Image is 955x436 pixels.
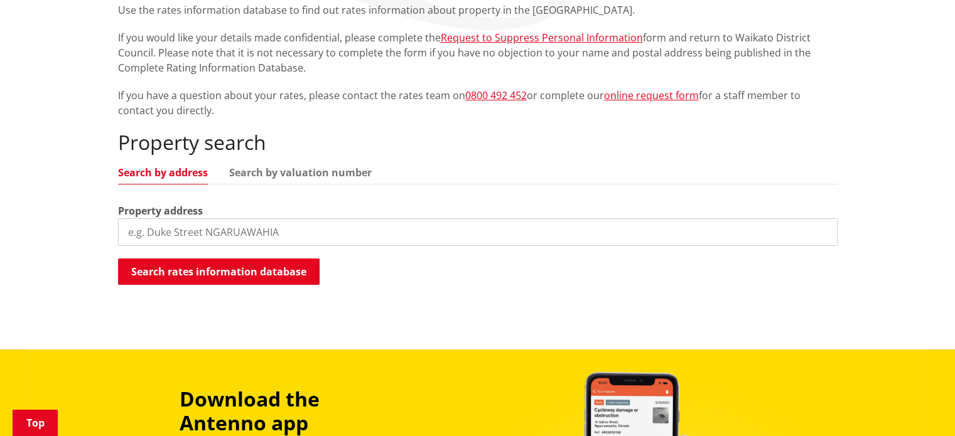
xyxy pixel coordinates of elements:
[465,88,527,102] a: 0800 492 452
[604,88,699,102] a: online request form
[897,383,942,428] iframe: Messenger Launcher
[118,203,203,218] label: Property address
[118,88,838,118] p: If you have a question about your rates, please contact the rates team on or complete our for a s...
[13,410,58,436] a: Top
[118,167,208,178] a: Search by address
[180,387,407,435] h3: Download the Antenno app
[118,258,320,285] button: Search rates information database
[441,31,643,45] a: Request to Suppress Personal Information
[229,167,372,178] a: Search by valuation number
[118,30,838,75] p: If you would like your details made confidential, please complete the form and return to Waikato ...
[118,218,838,246] input: e.g. Duke Street NGARUAWAHIA
[118,130,838,154] h2: Property search
[118,3,838,18] p: Use the rates information database to find out rates information about property in the [GEOGRAPHI...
